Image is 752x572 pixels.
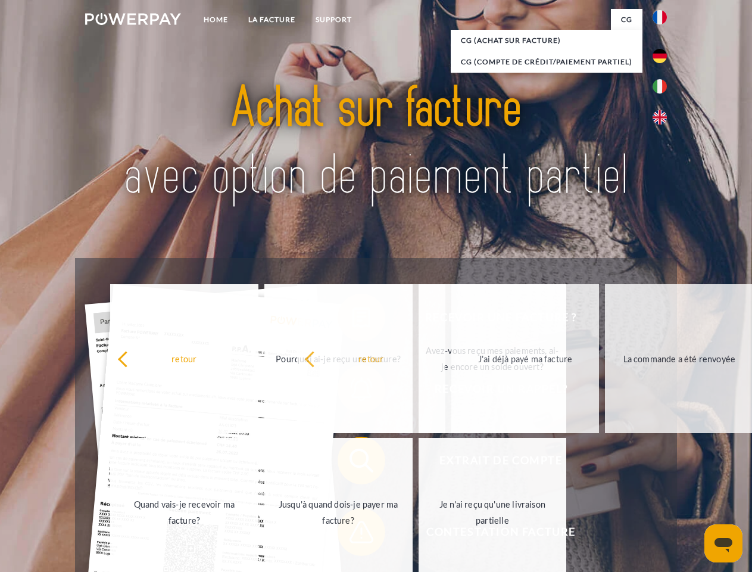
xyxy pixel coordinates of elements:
[272,496,405,529] div: Jusqu'à quand dois-je payer ma facture?
[458,350,592,366] div: J'ai déjà payé ma facture
[114,57,638,228] img: title-powerpay_fr.svg
[653,79,667,94] img: it
[117,350,251,366] div: retour
[611,9,642,30] a: CG
[85,13,181,25] img: logo-powerpay-white.svg
[117,496,251,529] div: Quand vais-je recevoir ma facture?
[653,110,667,125] img: en
[194,9,238,30] a: Home
[238,9,305,30] a: LA FACTURE
[451,30,642,51] a: CG (achat sur facture)
[304,350,438,366] div: retour
[272,350,405,366] div: Pourquoi ai-je reçu une facture?
[305,9,362,30] a: Support
[612,350,746,366] div: La commande a été renvoyée
[426,496,560,529] div: Je n'ai reçu qu'une livraison partielle
[704,524,742,562] iframe: Bouton de lancement de la fenêtre de messagerie
[451,51,642,73] a: CG (Compte de crédit/paiement partiel)
[653,49,667,63] img: de
[653,10,667,24] img: fr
